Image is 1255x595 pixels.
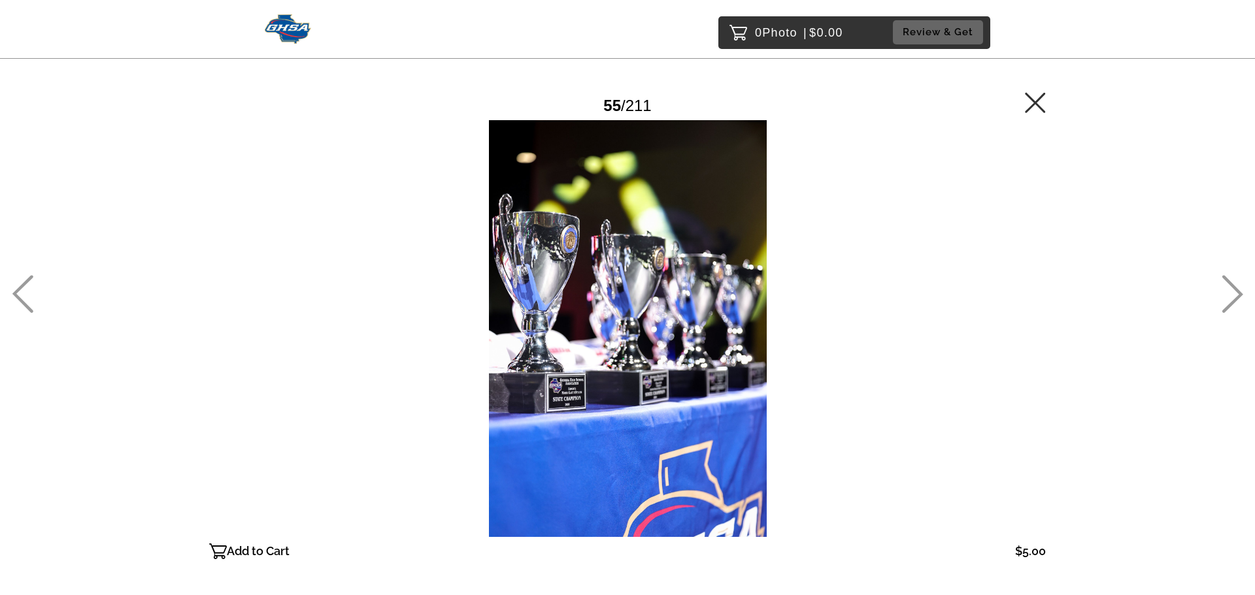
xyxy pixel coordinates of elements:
[603,91,651,120] div: /
[755,22,843,43] p: 0 $0.00
[893,20,983,44] button: Review & Get
[603,97,621,114] span: 55
[893,20,987,44] a: Review & Get
[1015,541,1046,562] p: $5.00
[762,22,797,43] span: Photo
[803,26,807,39] span: |
[227,541,290,562] p: Add to Cart
[626,97,652,114] span: 211
[265,14,311,44] img: Snapphound Logo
